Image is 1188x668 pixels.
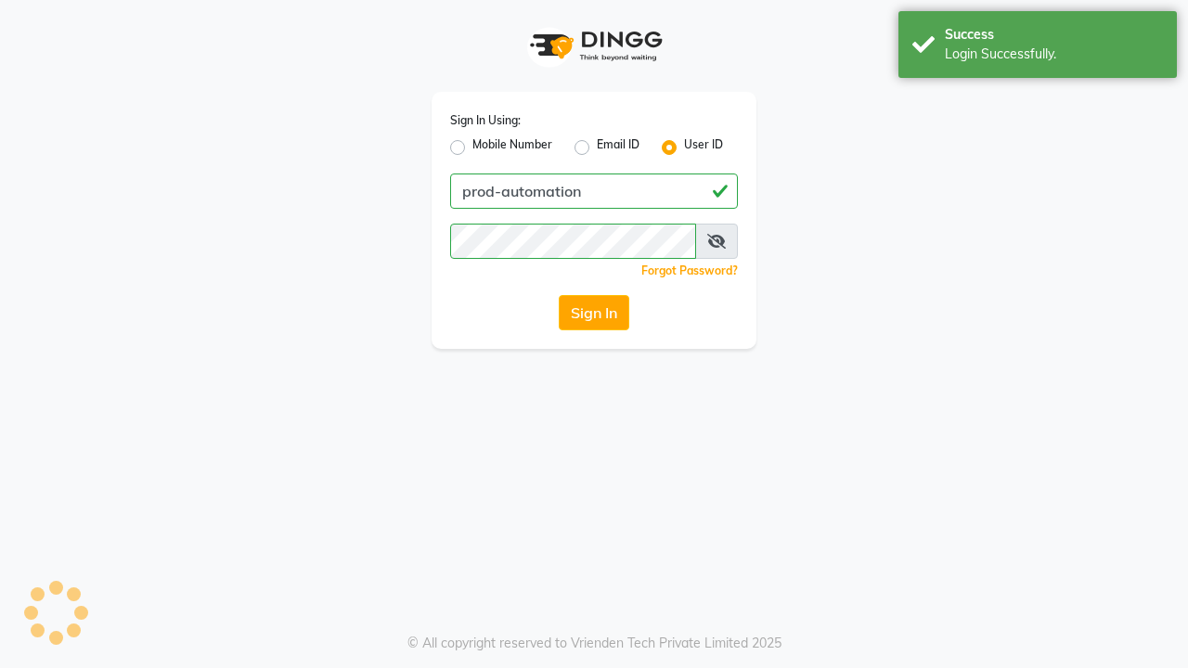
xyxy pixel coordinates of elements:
[520,19,668,73] img: logo1.svg
[641,263,738,277] a: Forgot Password?
[559,295,629,330] button: Sign In
[945,45,1163,64] div: Login Successfully.
[684,136,723,159] label: User ID
[472,136,552,159] label: Mobile Number
[597,136,639,159] label: Email ID
[945,25,1163,45] div: Success
[450,224,696,259] input: Username
[450,173,738,209] input: Username
[450,112,521,129] label: Sign In Using:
